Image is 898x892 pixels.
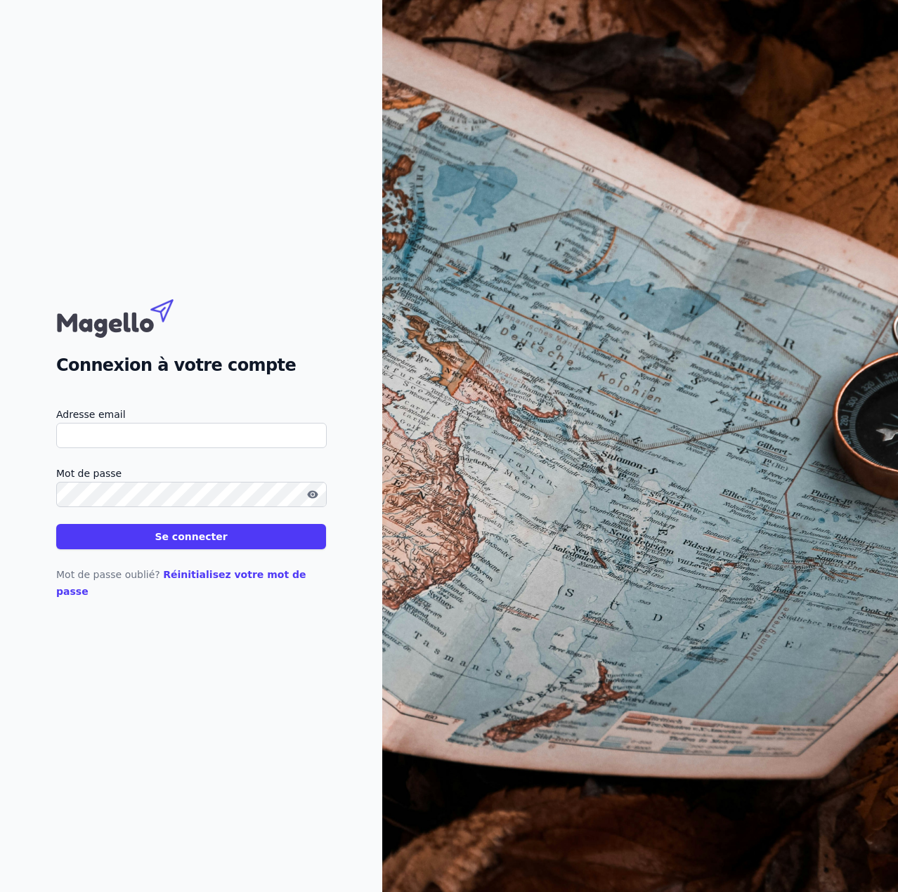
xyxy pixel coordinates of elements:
a: Réinitialisez votre mot de passe [56,569,306,597]
label: Mot de passe [56,465,326,482]
img: Magello [56,292,204,341]
p: Mot de passe oublié? [56,566,326,600]
button: Se connecter [56,524,326,549]
label: Adresse email [56,406,326,423]
h2: Connexion à votre compte [56,353,326,378]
